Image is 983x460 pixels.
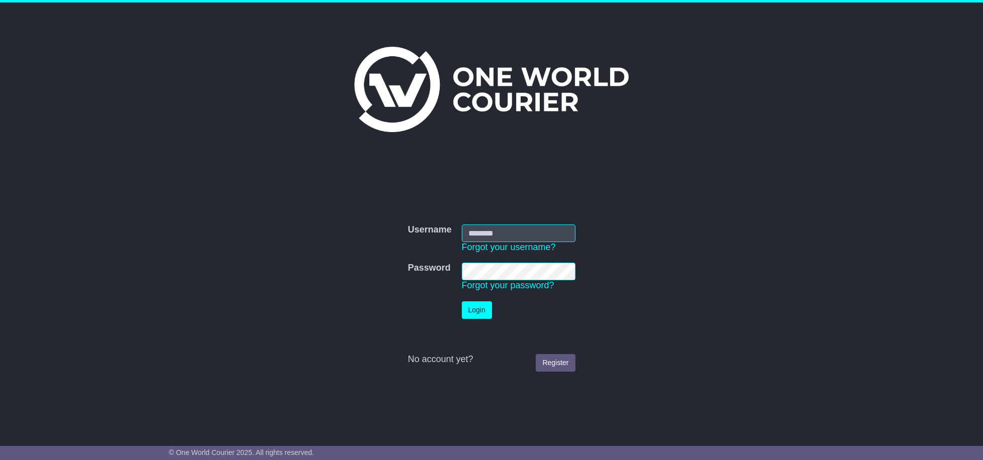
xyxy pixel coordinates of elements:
a: Register [536,354,575,372]
button: Login [462,301,492,319]
a: Forgot your password? [462,280,554,290]
span: © One World Courier 2025. All rights reserved. [169,448,314,456]
label: Username [408,224,451,236]
img: One World [354,47,629,132]
a: Forgot your username? [462,242,556,252]
label: Password [408,263,450,274]
div: No account yet? [408,354,575,365]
